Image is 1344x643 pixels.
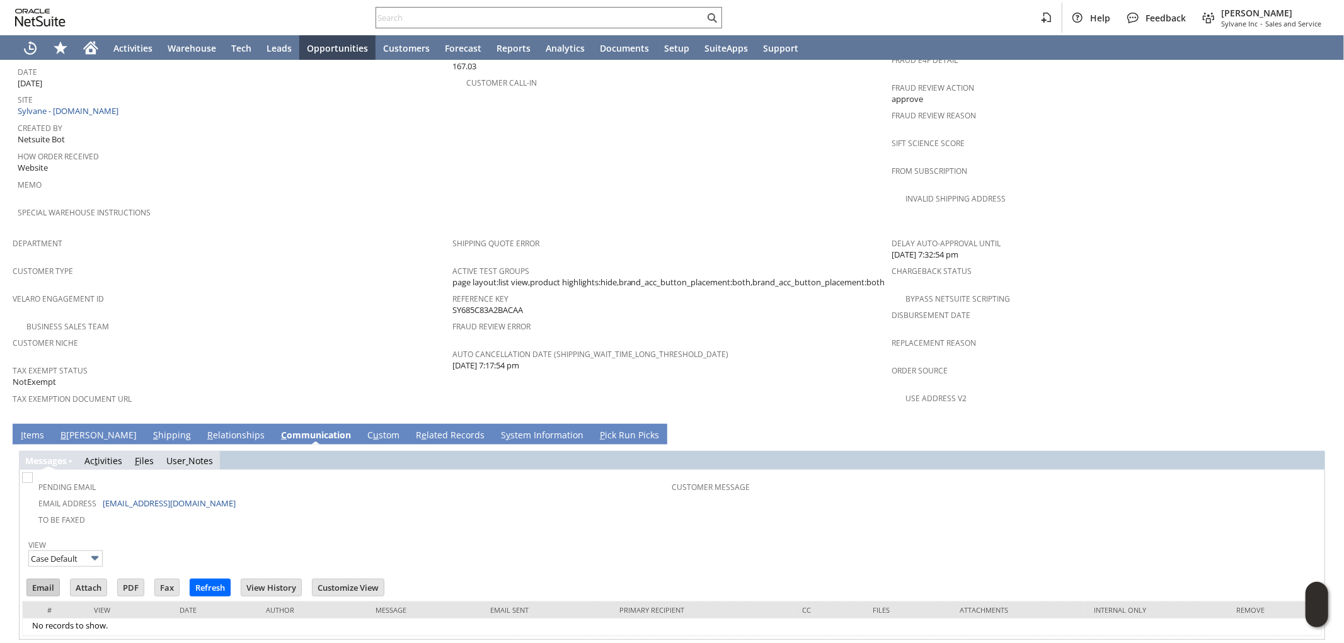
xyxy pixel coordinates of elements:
a: Recent Records [15,35,45,60]
a: Order Source [892,365,948,376]
span: t [95,455,98,467]
a: Pick Run Picks [597,429,662,443]
div: Date [180,605,248,615]
div: Attachments [960,605,1076,615]
div: Remove [1236,605,1312,615]
span: Sylvane Inc [1221,19,1258,28]
svg: logo [15,9,66,26]
a: Customer Message [672,482,750,492]
a: Chargeback Status [892,266,972,276]
span: g [52,455,57,467]
a: How Order Received [18,151,99,162]
span: NotExempt [13,376,56,388]
a: UserNotes [166,455,213,467]
span: 167.03 [452,60,476,72]
span: Reports [497,42,531,54]
a: Business Sales Team [26,321,109,332]
a: Memo [18,179,42,190]
iframe: Click here to launch Oracle Guided Learning Help Panel [1306,582,1328,627]
a: Pending Email [38,482,96,492]
span: P [600,429,605,441]
a: Sylvane - [DOMAIN_NAME] [18,105,122,117]
a: Created By [18,123,62,134]
span: [DATE] [18,77,42,89]
div: Primary Recipient [620,605,784,615]
svg: Search [704,10,720,25]
a: Custom [364,429,403,443]
span: I [21,429,23,441]
span: Support [763,42,798,54]
a: Tech [224,35,259,60]
div: Shortcuts [45,35,76,60]
a: Replacement reason [892,338,976,348]
span: - [1260,19,1263,28]
span: Help [1090,12,1110,24]
span: S [153,429,158,441]
a: Setup [657,35,697,60]
a: Customer Call-in [466,77,537,88]
a: Fraud Review Error [452,321,531,332]
input: PDF [118,579,144,596]
a: Tax Exemption Document URL [13,394,132,404]
input: Case Default [28,550,103,567]
div: Email Sent [490,605,601,615]
a: Reports [489,35,538,60]
span: R [207,429,213,441]
span: Activities [113,42,152,54]
img: More Options [88,551,102,566]
a: Messages [25,455,67,467]
a: Invalid Shipping Address [905,193,1006,204]
a: Velaro Engagement ID [13,293,104,304]
a: [EMAIL_ADDRESS][DOMAIN_NAME] [103,498,236,509]
a: Support [755,35,806,60]
span: F [135,455,139,467]
span: [DATE] 7:17:54 pm [452,360,519,372]
a: Communication [278,429,354,443]
span: Oracle Guided Learning Widget. To move around, please hold and drag [1306,605,1328,628]
td: No records to show. [23,618,1321,636]
a: System Information [498,429,587,443]
a: Sift Science Score [892,138,965,149]
a: Leads [259,35,299,60]
a: Documents [592,35,657,60]
input: Fax [155,579,179,596]
a: Activities [106,35,160,60]
a: Files [135,455,154,467]
a: Relationships [204,429,268,443]
a: Fraud Review Action [892,83,974,93]
span: Warehouse [168,42,216,54]
span: u [373,429,379,441]
svg: Home [83,40,98,55]
a: Site [18,94,33,105]
a: Use Address V2 [905,393,967,404]
a: B[PERSON_NAME] [57,429,140,443]
a: Home [76,35,106,60]
span: Website [18,162,48,174]
a: Fraud Review Reason [892,110,976,121]
span: Feedback [1146,12,1186,24]
input: Refresh [190,579,230,596]
a: Auto Cancellation Date (shipping_wait_time_long_threshold_date) [452,349,729,360]
div: Author [266,605,357,615]
a: Unrolled view on [1309,426,1324,441]
a: Tax Exempt Status [13,365,88,376]
span: e [422,429,427,441]
a: Shipping Quote Error [452,238,539,249]
div: # [32,605,75,615]
svg: Recent Records [23,40,38,55]
a: SuiteApps [697,35,755,60]
div: Internal Only [1094,605,1217,615]
div: Files [873,605,941,615]
a: Related Records [413,429,488,443]
a: Email Address [38,498,96,509]
span: page layout:list view,product highlights:hide,brand_acc_button_placement:both,brand_acc_button_pl... [452,276,885,288]
span: SuiteApps [704,42,748,54]
span: [PERSON_NAME] [1221,7,1321,19]
span: Customers [383,42,430,54]
a: Shipping [150,429,194,443]
span: Documents [600,42,649,54]
span: Tech [231,42,251,54]
span: Forecast [445,42,481,54]
span: Opportunities [307,42,368,54]
span: Sales and Service [1265,19,1321,28]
